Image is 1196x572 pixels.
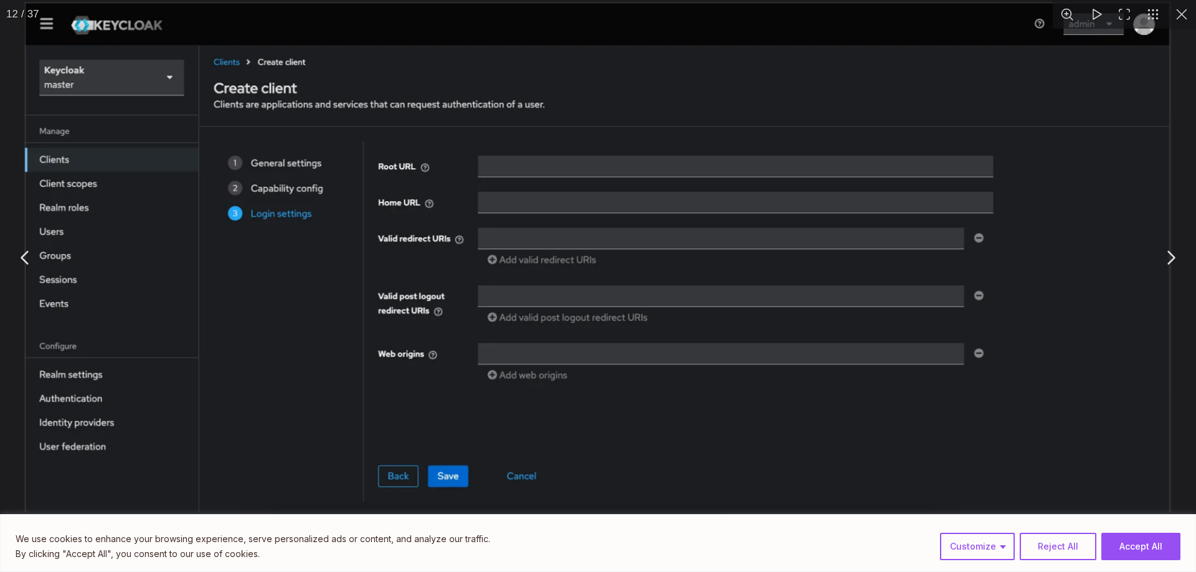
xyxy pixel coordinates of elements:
img: Image 12 of 37 [25,2,1172,512]
button: Customize [940,533,1015,560]
button: Previous [10,242,41,273]
p: We use cookies to enhance your browsing experience, serve personalized ads or content, and analyz... [16,532,490,546]
button: Reject All [1020,533,1096,560]
button: Next [1155,242,1186,273]
button: Accept All [1101,533,1180,560]
p: By clicking "Accept All", you consent to our use of cookies. [16,546,490,561]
